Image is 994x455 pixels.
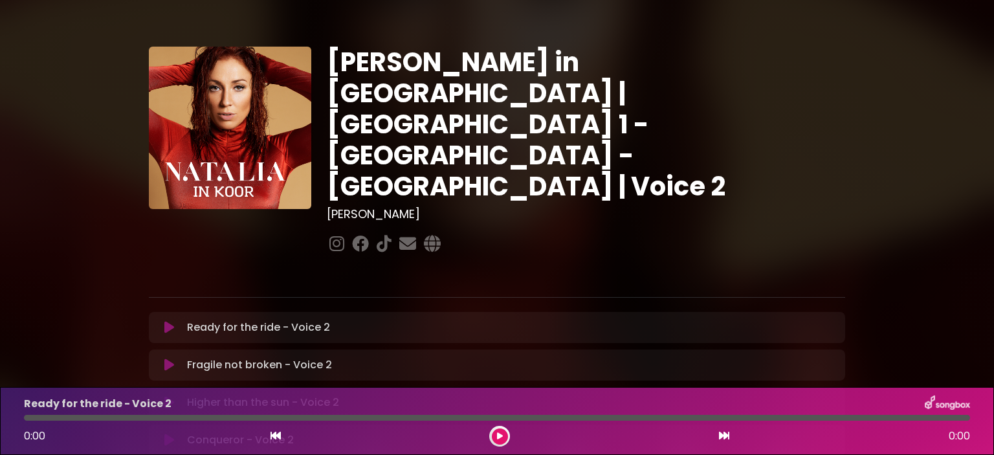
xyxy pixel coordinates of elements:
[149,47,311,209] img: YTVS25JmS9CLUqXqkEhs
[24,396,171,412] p: Ready for the ride - Voice 2
[187,320,330,335] p: Ready for the ride - Voice 2
[24,428,45,443] span: 0:00
[925,395,970,412] img: songbox-logo-white.png
[327,47,845,202] h1: [PERSON_NAME] in [GEOGRAPHIC_DATA] | [GEOGRAPHIC_DATA] 1 - [GEOGRAPHIC_DATA] - [GEOGRAPHIC_DATA] ...
[187,357,332,373] p: Fragile not broken - Voice 2
[949,428,970,444] span: 0:00
[327,207,845,221] h3: [PERSON_NAME]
